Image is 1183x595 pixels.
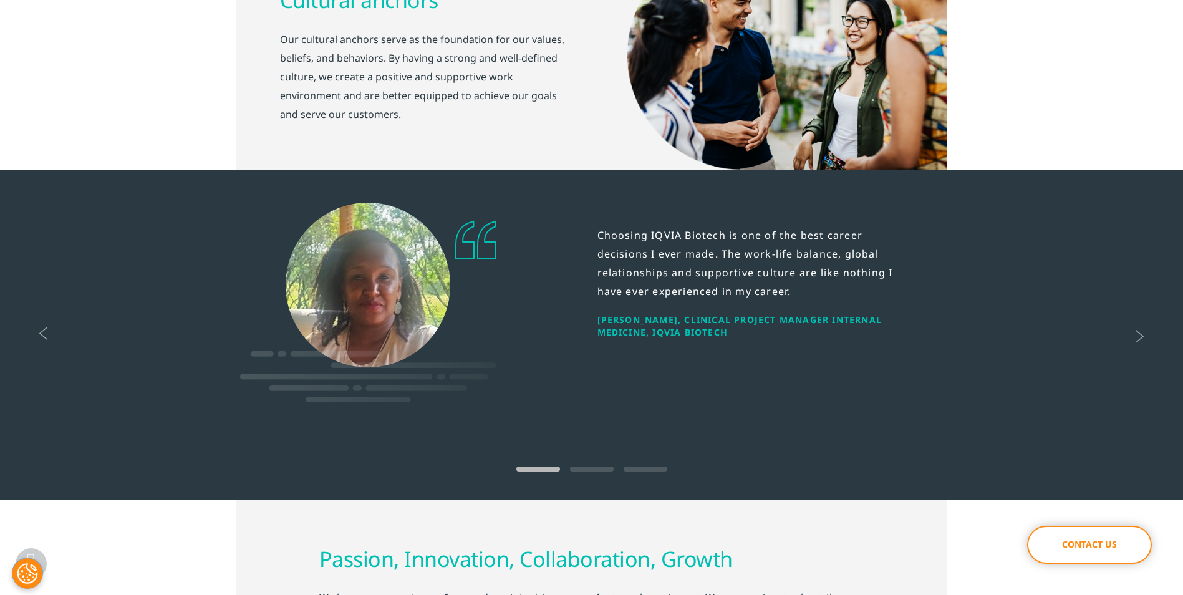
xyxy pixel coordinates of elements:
[570,467,614,472] button: 2 of 3
[280,30,569,123] p: Our cultural anchors serve as the foundation for our values, beliefs, and behaviors. By having a ...
[624,467,667,472] button: 3 of 3
[597,226,907,301] p: Choosing IQVIA Biotech is one of the best career decisions I ever made. The work-life balance, gl...
[597,314,907,351] div: [PERSON_NAME], Clinical Project Manager Internal Medicine, IQVIA Biotech
[12,558,43,589] button: Cookies Settings
[516,467,560,472] button: 1 of 3
[319,546,864,573] h3: Passion, Innovation, Collaboration, Growth
[1027,526,1152,564] a: Contact Us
